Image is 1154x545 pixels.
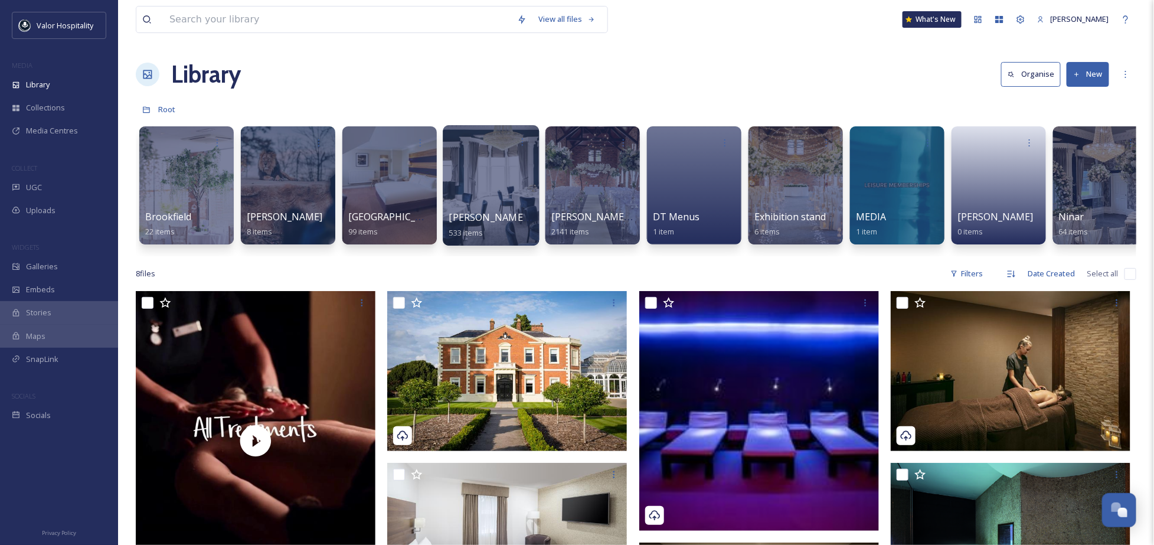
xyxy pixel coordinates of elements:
span: [PERSON_NAME] ALL [449,211,545,224]
a: [PERSON_NAME]8 items [247,211,322,237]
span: 1 item [856,226,877,237]
a: [PERSON_NAME] ALL533 items [449,212,545,238]
input: Search your library [164,6,511,32]
span: Media Centres [26,125,78,136]
span: 533 items [449,227,483,237]
span: Ninar [1059,210,1084,223]
a: [PERSON_NAME] [1031,8,1115,31]
span: COLLECT [12,164,37,172]
span: MEDIA [12,61,32,70]
a: View all files [532,8,601,31]
span: Privacy Policy [42,529,76,537]
span: 64 items [1059,226,1088,237]
span: SOCIALS [12,391,35,400]
span: 22 items [145,226,175,237]
button: Organise [1001,62,1061,86]
span: 1 item [653,226,674,237]
span: Stories [26,307,51,318]
span: Valor Hospitality [37,20,93,31]
a: [PERSON_NAME] Weddings2141 items [551,211,673,237]
span: 99 items [348,226,378,237]
a: DT Menus1 item [653,211,699,237]
a: Root [158,102,175,116]
span: SnapLink [26,354,58,365]
span: Root [158,104,175,115]
button: New [1067,62,1109,86]
span: UGC [26,182,42,193]
button: Open Chat [1102,493,1136,527]
span: [PERSON_NAME] [247,210,322,223]
span: MEDIA [856,210,886,223]
span: [PERSON_NAME] Weddings [551,210,673,223]
a: Library [171,57,241,92]
span: 8 items [247,226,272,237]
div: Date Created [1022,262,1081,285]
a: Organise [1001,62,1067,86]
img: images [19,19,31,31]
img: Twilight image 1.png [639,291,879,531]
span: WIDGETS [12,243,39,252]
a: Brookfield22 items [145,211,191,237]
span: 6 items [754,226,780,237]
span: [PERSON_NAME] [957,210,1033,223]
span: Galleries [26,261,58,272]
span: Library [26,79,50,90]
a: Exhibition stand6 items [754,211,826,237]
a: MEDIA1 item [856,211,886,237]
img: DT Hero image.jpeg [387,291,627,451]
div: Filters [944,262,989,285]
img: Hot stone therapy.jpg [891,291,1130,451]
span: [GEOGRAPHIC_DATA][PERSON_NAME] [348,210,519,223]
a: [GEOGRAPHIC_DATA][PERSON_NAME]99 items [348,211,519,237]
span: Select all [1087,268,1119,279]
a: What's New [903,11,962,28]
a: [PERSON_NAME]0 items [957,211,1033,237]
span: 0 items [957,226,983,237]
a: Ninar64 items [1059,211,1088,237]
a: Privacy Policy [42,525,76,539]
span: Uploads [26,205,55,216]
span: 8 file s [136,268,155,279]
span: Socials [26,410,51,421]
span: Collections [26,102,65,113]
span: Brookfield [145,210,191,223]
span: [PERSON_NAME] [1051,14,1109,24]
span: Embeds [26,284,55,295]
span: Exhibition stand [754,210,826,223]
span: 2141 items [551,226,589,237]
span: DT Menus [653,210,699,223]
span: Maps [26,331,45,342]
